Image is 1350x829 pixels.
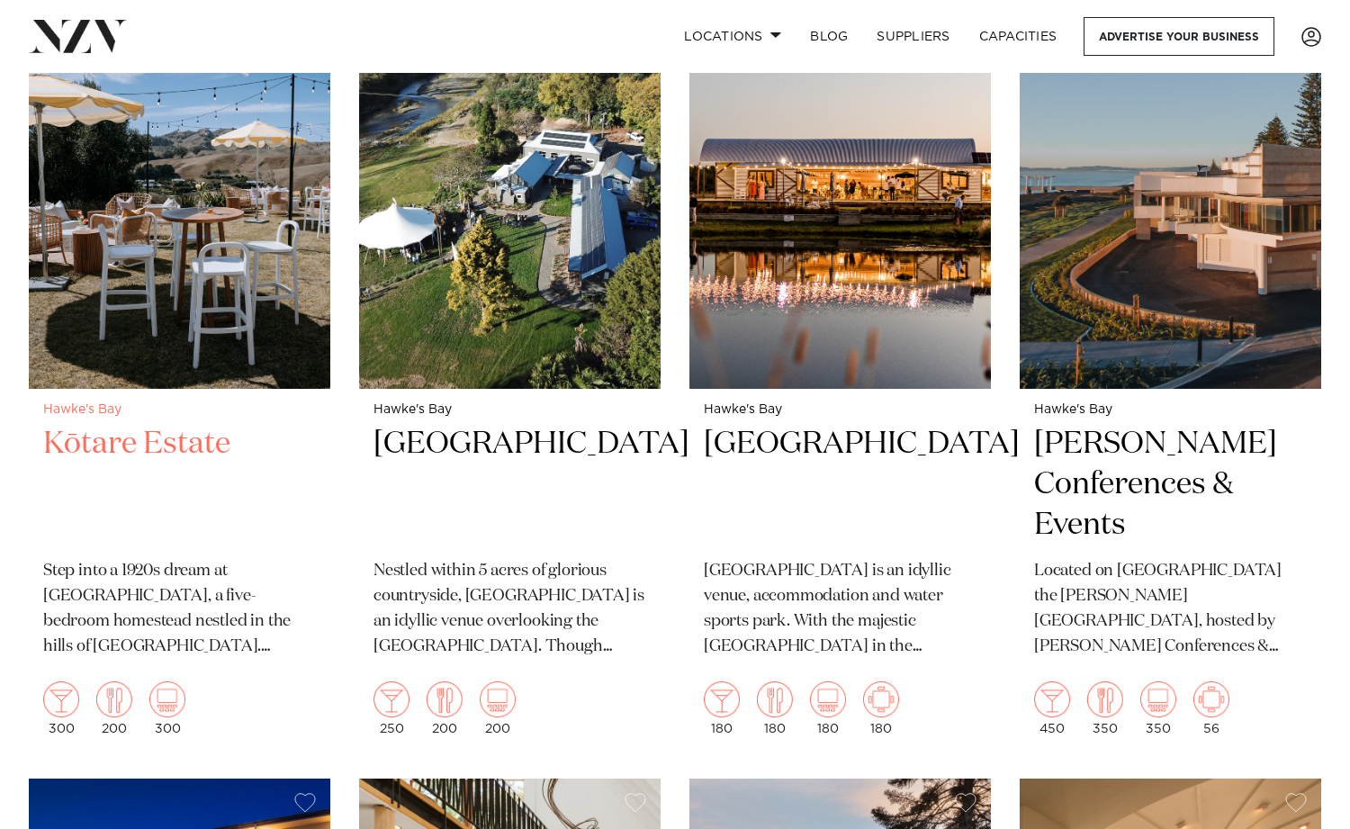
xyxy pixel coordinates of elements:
[810,681,846,717] img: theatre.png
[373,681,409,735] div: 250
[373,424,646,545] h2: [GEOGRAPHIC_DATA]
[43,559,316,660] p: Step into a 1920s dream at [GEOGRAPHIC_DATA], a five-bedroom homestead nestled in the hills of [G...
[704,681,740,735] div: 180
[373,681,409,717] img: cocktail.png
[43,681,79,735] div: 300
[704,559,976,660] p: [GEOGRAPHIC_DATA] is an idyllic venue, accommodation and water sports park. With the majestic [GE...
[1084,17,1274,56] a: Advertise your business
[96,681,132,717] img: dining.png
[670,17,796,56] a: Locations
[862,17,964,56] a: SUPPLIERS
[149,681,185,717] img: theatre.png
[43,403,316,417] small: Hawke's Bay
[796,17,862,56] a: BLOG
[43,424,316,545] h2: Kōtare Estate
[480,681,516,735] div: 200
[863,681,899,735] div: 180
[965,17,1072,56] a: Capacities
[427,681,463,735] div: 200
[29,20,127,52] img: nzv-logo.png
[810,681,846,735] div: 180
[863,681,899,717] img: meeting.png
[757,681,793,717] img: dining.png
[427,681,463,717] img: dining.png
[1034,424,1307,545] h2: [PERSON_NAME] Conferences & Events
[1034,559,1307,660] p: Located on [GEOGRAPHIC_DATA] the [PERSON_NAME][GEOGRAPHIC_DATA], hosted by [PERSON_NAME] Conferen...
[1034,403,1307,417] small: Hawke's Bay
[96,681,132,735] div: 200
[149,681,185,735] div: 300
[757,681,793,735] div: 180
[1193,681,1229,717] img: meeting.png
[1034,681,1070,717] img: cocktail.png
[1034,681,1070,735] div: 450
[1087,681,1123,717] img: dining.png
[373,403,646,417] small: Hawke's Bay
[480,681,516,717] img: theatre.png
[704,681,740,717] img: cocktail.png
[704,403,976,417] small: Hawke's Bay
[1087,681,1123,735] div: 350
[704,424,976,545] h2: [GEOGRAPHIC_DATA]
[373,559,646,660] p: Nestled within 5 acres of glorious countryside, [GEOGRAPHIC_DATA] is an idyllic venue overlooking...
[1193,681,1229,735] div: 56
[1140,681,1176,717] img: theatre.png
[1140,681,1176,735] div: 350
[43,681,79,717] img: cocktail.png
